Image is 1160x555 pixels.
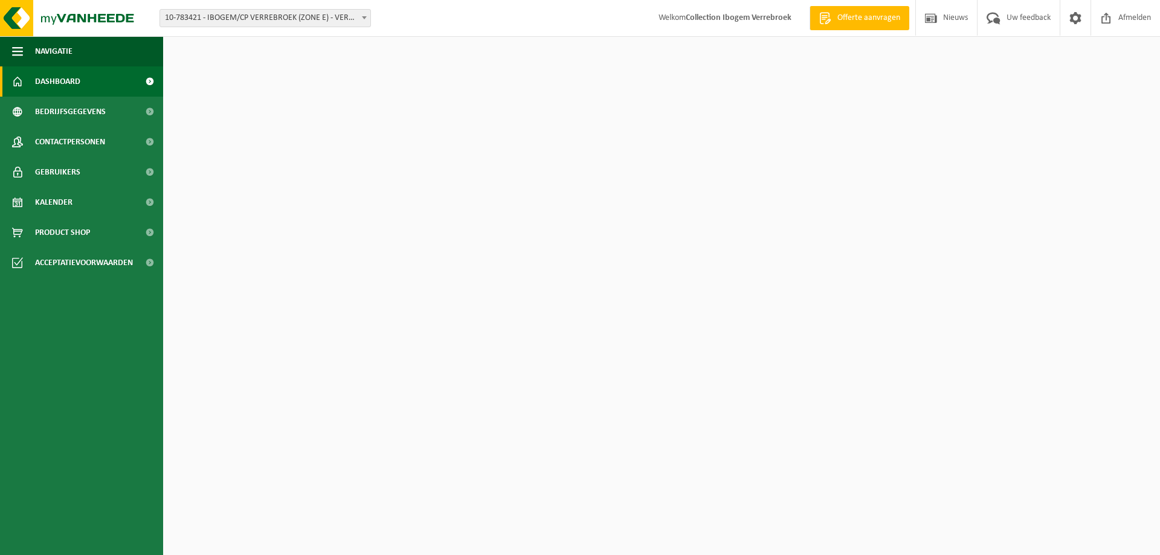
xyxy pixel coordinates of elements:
strong: Collection Ibogem Verrebroek [686,13,791,22]
span: Gebruikers [35,157,80,187]
span: Contactpersonen [35,127,105,157]
span: Offerte aanvragen [834,12,903,24]
span: Navigatie [35,36,72,66]
span: Dashboard [35,66,80,97]
span: Acceptatievoorwaarden [35,248,133,278]
span: 10-783421 - IBOGEM/CP VERREBROEK (ZONE E) - VERREBROEK [159,9,371,27]
span: Kalender [35,187,72,217]
a: Offerte aanvragen [810,6,909,30]
span: Bedrijfsgegevens [35,97,106,127]
span: Product Shop [35,217,90,248]
span: 10-783421 - IBOGEM/CP VERREBROEK (ZONE E) - VERREBROEK [160,10,370,27]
